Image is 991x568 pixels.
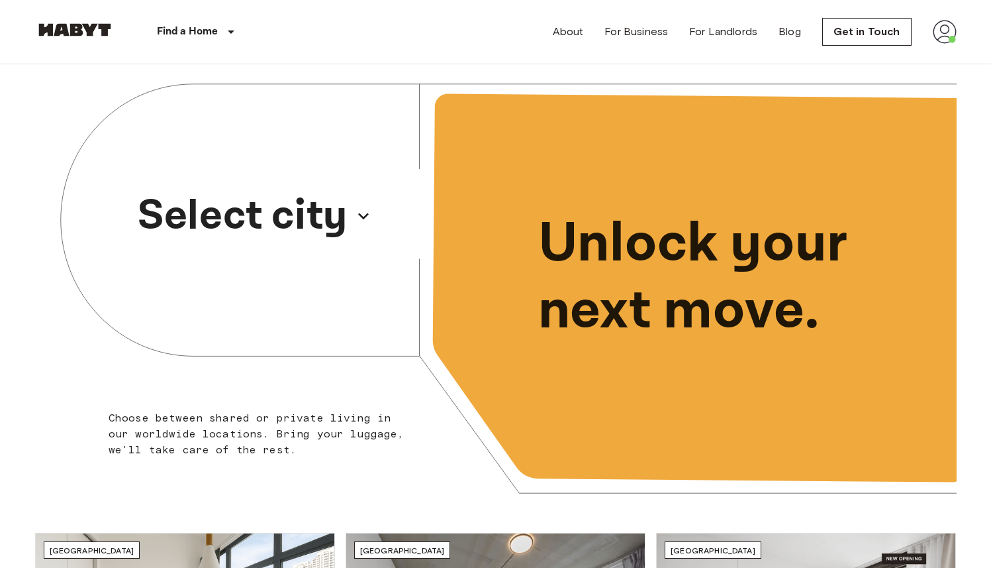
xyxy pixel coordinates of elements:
[779,24,801,40] a: Blog
[538,211,935,345] p: Unlock your next move.
[933,20,957,44] img: avatar
[360,545,445,555] span: [GEOGRAPHIC_DATA]
[157,24,218,40] p: Find a Home
[109,410,412,458] p: Choose between shared or private living in our worldwide locations. Bring your luggage, we'll tak...
[50,545,134,555] span: [GEOGRAPHIC_DATA]
[35,23,115,36] img: Habyt
[138,184,348,248] p: Select city
[132,180,377,252] button: Select city
[689,24,757,40] a: For Landlords
[822,18,912,46] a: Get in Touch
[553,24,584,40] a: About
[671,545,755,555] span: [GEOGRAPHIC_DATA]
[604,24,668,40] a: For Business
